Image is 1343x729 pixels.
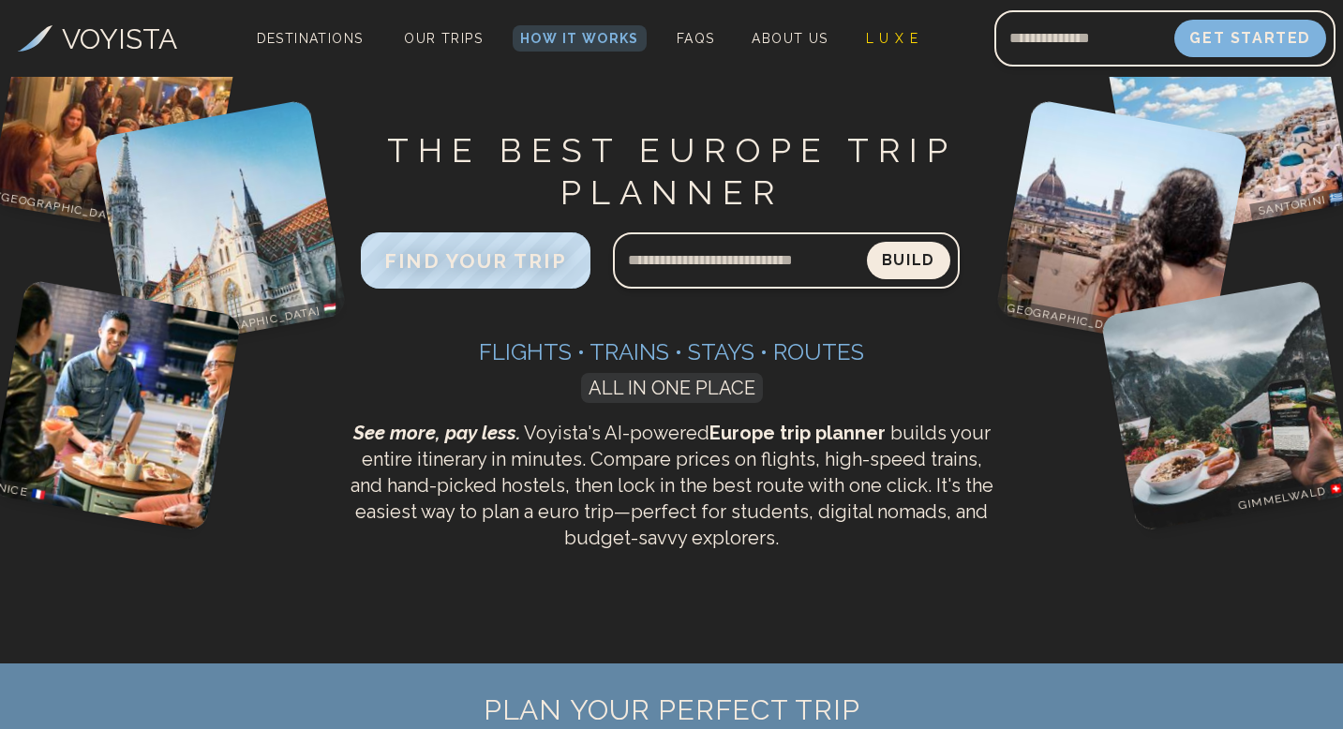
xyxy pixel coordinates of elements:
strong: Europe trip planner [709,422,886,444]
a: L U X E [858,25,927,52]
p: [GEOGRAPHIC_DATA] 🇭🇺 [185,298,348,344]
a: FIND YOUR TRIP [361,254,589,272]
img: Florence [995,99,1250,354]
span: ALL IN ONE PLACE [581,373,763,403]
span: L U X E [866,31,919,46]
input: Search query [613,238,867,283]
span: FAQs [677,31,715,46]
h2: PLAN YOUR PERFECT TRIP [147,693,1197,727]
a: About Us [744,25,835,52]
a: Our Trips [396,25,490,52]
button: Build [867,242,950,279]
h3: VOYISTA [62,18,177,60]
span: FIND YOUR TRIP [384,249,566,273]
span: See more, pay less. [353,422,520,444]
img: Voyista Logo [18,25,52,52]
span: Our Trips [404,31,483,46]
span: Destinations [249,23,371,79]
span: How It Works [520,31,639,46]
a: FAQs [669,25,723,52]
p: Voyista's AI-powered builds your entire itinerary in minutes. Compare prices on flights, high-spe... [343,420,1000,551]
button: FIND YOUR TRIP [361,232,589,289]
img: Budapest [94,99,349,354]
p: [GEOGRAPHIC_DATA] 🇮🇹 [995,298,1158,344]
span: About Us [752,31,828,46]
button: Get Started [1174,20,1326,57]
h3: Flights • Trains • Stays • Routes [343,337,1000,367]
a: How It Works [513,25,647,52]
input: Email address [994,16,1174,61]
a: VOYISTA [18,18,177,60]
h1: THE BEST EUROPE TRIP PLANNER [343,129,1000,214]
